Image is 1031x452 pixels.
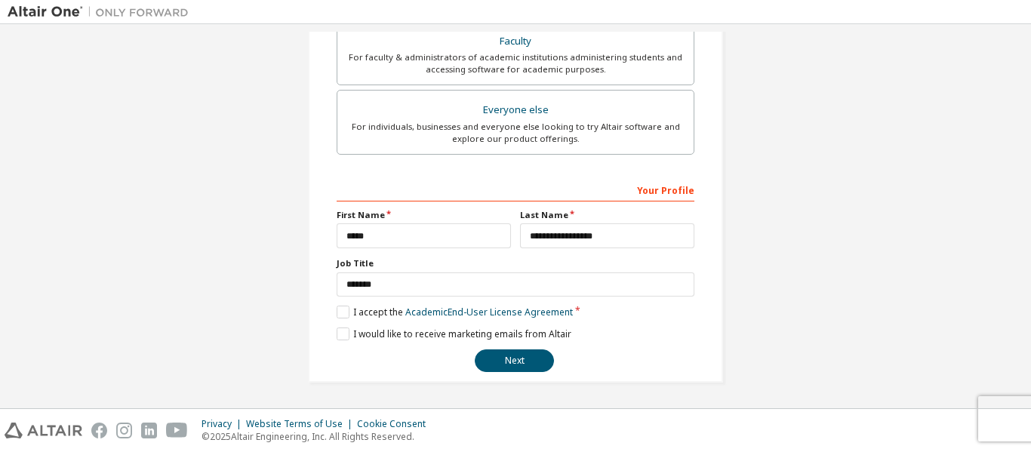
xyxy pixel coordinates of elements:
[246,418,357,430] div: Website Terms of Use
[116,423,132,438] img: instagram.svg
[166,423,188,438] img: youtube.svg
[475,349,554,372] button: Next
[5,423,82,438] img: altair_logo.svg
[337,306,573,318] label: I accept the
[405,306,573,318] a: Academic End-User License Agreement
[346,51,685,75] div: For faculty & administrators of academic institutions administering students and accessing softwa...
[91,423,107,438] img: facebook.svg
[346,121,685,145] div: For individuals, businesses and everyone else looking to try Altair software and explore our prod...
[337,209,511,221] label: First Name
[357,418,435,430] div: Cookie Consent
[337,177,694,201] div: Your Profile
[141,423,157,438] img: linkedin.svg
[520,209,694,221] label: Last Name
[337,257,694,269] label: Job Title
[346,31,685,52] div: Faculty
[8,5,196,20] img: Altair One
[202,418,246,430] div: Privacy
[337,327,571,340] label: I would like to receive marketing emails from Altair
[346,100,685,121] div: Everyone else
[202,430,435,443] p: © 2025 Altair Engineering, Inc. All Rights Reserved.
